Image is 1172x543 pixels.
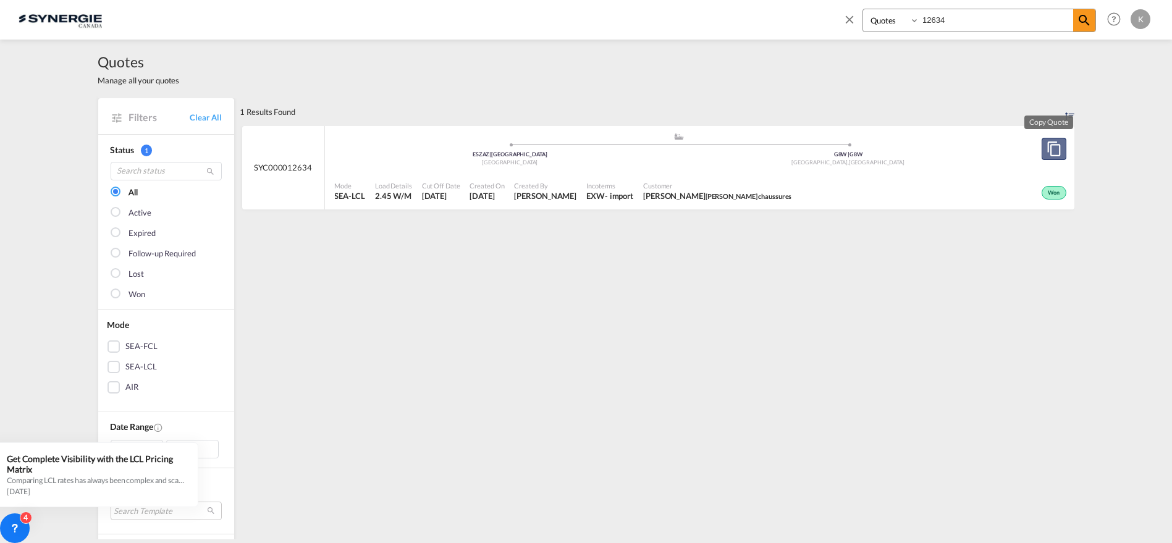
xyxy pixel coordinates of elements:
md-icon: Created On [153,423,163,432]
span: SYC000012634 [254,162,312,173]
span: Karen Mercier [514,190,576,201]
span: | [848,151,849,158]
div: Follow-up Required [129,248,196,260]
div: EXW import [586,190,633,201]
span: Date Range [111,421,153,432]
span: Incoterms [586,181,633,190]
md-icon: icon-magnify [206,167,216,176]
div: Active [129,207,151,219]
span: Manage all your quotes [98,75,180,86]
span: Won [1048,189,1063,198]
span: SEA-LCL [335,190,365,201]
span: Help [1103,9,1124,30]
div: Expired [129,227,156,240]
span: [PERSON_NAME] chaussures [706,192,792,200]
span: G8W [849,151,862,158]
span: | [489,151,491,158]
div: Status 1 [111,144,222,156]
div: Won [129,288,146,301]
md-checkbox: SEA-LCL [108,361,225,373]
md-icon: icon-close [843,12,856,26]
md-tooltip: Copy Quote [1024,116,1073,129]
span: Filters [129,111,190,124]
div: SEA-LCL [126,361,157,373]
span: G8W [834,151,850,158]
a: Clear All [190,112,221,123]
div: 1 Results Found [240,98,296,125]
div: - import [605,190,633,201]
span: icon-magnify [1073,9,1095,32]
span: Mode [108,319,130,330]
span: Customer [643,181,791,190]
span: Cut Off Date [422,181,460,190]
div: SYC000012634 assets/icons/custom/ship-fill.svgassets/icons/custom/roll-o-plane.svgOriginZaragoza ... [242,126,1074,210]
md-icon: icon-magnify [1077,13,1092,28]
div: Sort by: Created On [1065,98,1074,125]
span: [GEOGRAPHIC_DATA] [849,159,904,166]
span: 23 Jun 2025 [470,190,504,201]
span: [GEOGRAPHIC_DATA] [791,159,848,166]
span: Created On [470,181,504,190]
div: Help [1103,9,1131,31]
span: Status [111,145,134,155]
span: 23 Jun 2025 [422,190,460,201]
div: SEA-FCL [126,340,158,353]
span: [GEOGRAPHIC_DATA] [482,159,538,166]
span: Created By [514,181,576,190]
div: K [1131,9,1150,29]
div: Won [1042,186,1066,200]
span: Mode [335,181,365,190]
div: Lost [129,268,145,280]
md-checkbox: AIR [108,381,225,394]
md-icon: assets/icons/custom/ship-fill.svg [672,133,686,140]
md-icon: assets/icons/custom/copyQuote.svg [1047,141,1061,156]
span: icon-close [843,9,862,38]
button: Copy Quote [1042,138,1066,160]
md-checkbox: SEA-FCL [108,340,225,353]
span: Quotes [98,52,180,72]
span: ESZAZ [GEOGRAPHIC_DATA] [473,151,547,158]
img: 1f56c880d42311ef80fc7dca854c8e59.png [19,6,102,33]
div: AIR [126,381,139,394]
span: BERNARD CARON Caron chaussures [643,190,791,201]
span: 1 [141,145,152,156]
span: 2.45 W/M [375,191,411,201]
div: All [129,187,138,199]
input: Enter Quotation Number [919,9,1073,31]
div: EXW [586,190,605,201]
input: Search status [111,162,222,180]
span: Load Details [375,181,412,190]
span: , [848,159,849,166]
